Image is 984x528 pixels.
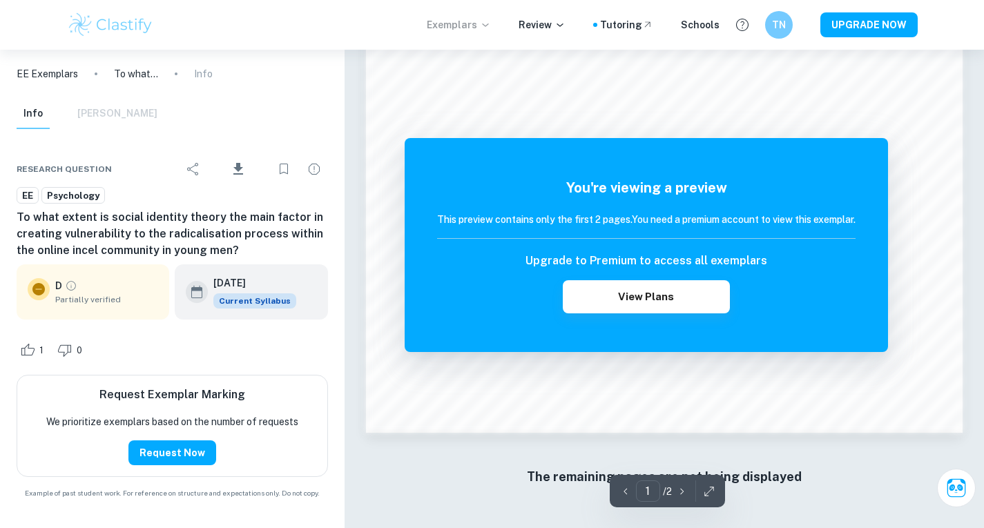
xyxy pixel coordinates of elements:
span: Example of past student work. For reference on structure and expectations only. Do not copy. [17,488,328,498]
p: We prioritize exemplars based on the number of requests [46,414,298,429]
h6: This preview contains only the first 2 pages. You need a premium account to view this exemplar. [437,212,856,227]
div: Share [180,155,207,183]
button: Info [17,99,50,129]
div: This exemplar is based on the current syllabus. Feel free to refer to it for inspiration/ideas wh... [213,293,296,309]
div: Bookmark [270,155,298,183]
a: Psychology [41,187,105,204]
div: Like [17,339,51,361]
span: 1 [32,344,51,358]
span: 0 [69,344,90,358]
button: View Plans [563,280,730,313]
h6: [DATE] [213,275,285,291]
p: To what extent is social identity theory the main factor in creating vulnerability to the radical... [114,66,158,81]
h5: You're viewing a preview [437,177,856,198]
a: Grade partially verified [65,280,77,292]
button: Request Now [128,440,216,465]
button: TN [765,11,793,39]
div: Report issue [300,155,328,183]
div: Download [210,151,267,187]
span: Research question [17,163,112,175]
button: Ask Clai [937,469,976,507]
a: EE Exemplars [17,66,78,81]
a: Tutoring [600,17,653,32]
button: UPGRADE NOW [820,12,918,37]
span: EE [17,189,38,203]
a: Schools [681,17,720,32]
p: / 2 [663,484,672,499]
span: Partially verified [55,293,158,306]
span: Current Syllabus [213,293,296,309]
h6: Request Exemplar Marking [99,387,245,403]
p: Exemplars [427,17,491,32]
h6: TN [771,17,787,32]
p: D [55,278,62,293]
img: Clastify logo [67,11,155,39]
h6: Upgrade to Premium to access all exemplars [525,253,767,269]
a: EE [17,187,39,204]
h6: To what extent is social identity theory the main factor in creating vulnerability to the radical... [17,209,328,259]
h6: The remaining pages are not being displayed [394,467,935,487]
div: Dislike [54,339,90,361]
p: Review [519,17,566,32]
button: Help and Feedback [731,13,754,37]
span: Psychology [42,189,104,203]
p: Info [194,66,213,81]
